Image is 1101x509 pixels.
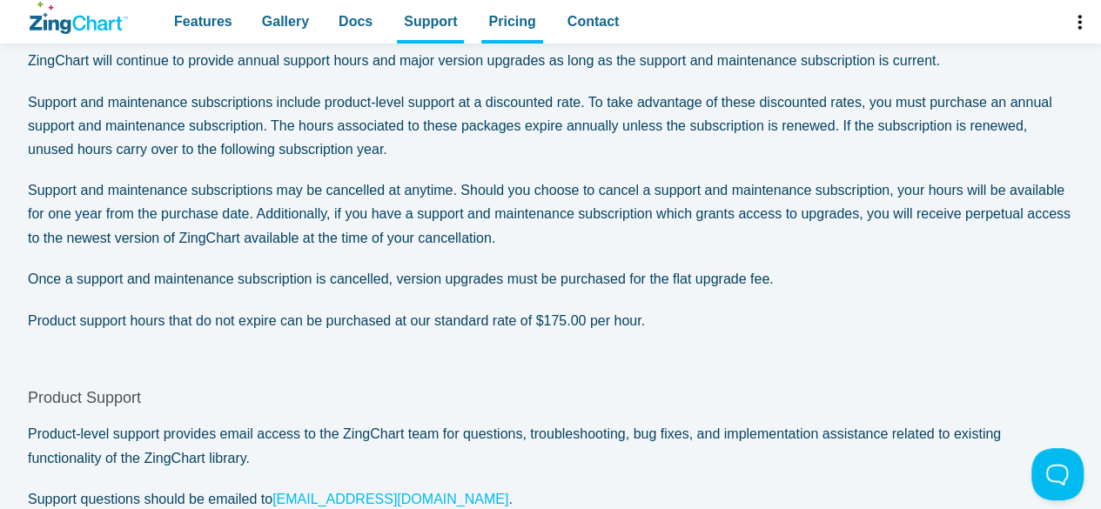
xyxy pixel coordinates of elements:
span: Support [404,10,457,33]
p: Product support hours that do not expire can be purchased at our standard rate of $175.00 per hour. [28,308,1073,332]
p: ZingChart will continue to provide annual support hours and major version upgrades as long as the... [28,49,1073,72]
p: Product-level support provides email access to the ZingChart team for questions, troubleshooting,... [28,421,1073,468]
a: ZingChart Logo. Click to return to the homepage [30,2,128,34]
iframe: Help Scout Beacon - Open [1031,448,1084,500]
span: Docs [339,10,373,33]
p: Support and maintenance subscriptions may be cancelled at anytime. Should you choose to cancel a ... [28,178,1073,250]
span: Contact [567,10,620,33]
a: [EMAIL_ADDRESS][DOMAIN_NAME] [272,491,508,506]
span: Features [174,10,232,33]
p: Support and maintenance subscriptions include product-level support at a discounted rate. To take... [28,90,1073,162]
p: Once a support and maintenance subscription is cancelled, version upgrades must be purchased for ... [28,267,1073,291]
h2: Product Support [28,387,1073,407]
span: Gallery [262,10,309,33]
span: Pricing [488,10,535,33]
